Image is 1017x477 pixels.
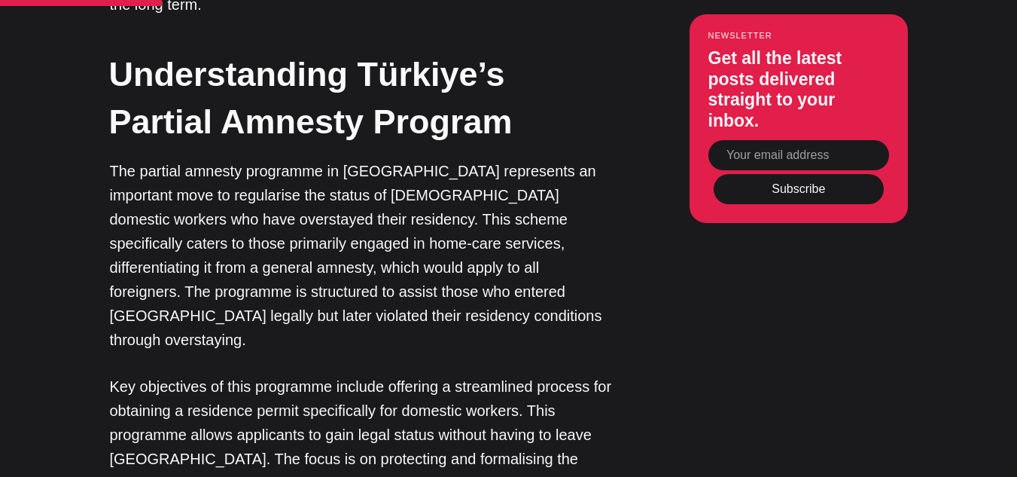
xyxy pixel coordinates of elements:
[708,140,889,170] input: Your email address
[708,31,889,40] small: Newsletter
[110,159,614,352] p: The partial amnesty programme in [GEOGRAPHIC_DATA] represents an important move to regularise the...
[109,55,513,141] strong: Understanding Türkiye’s Partial Amnesty Program
[714,174,884,204] button: Subscribe
[708,48,889,131] h3: Get all the latest posts delivered straight to your inbox.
